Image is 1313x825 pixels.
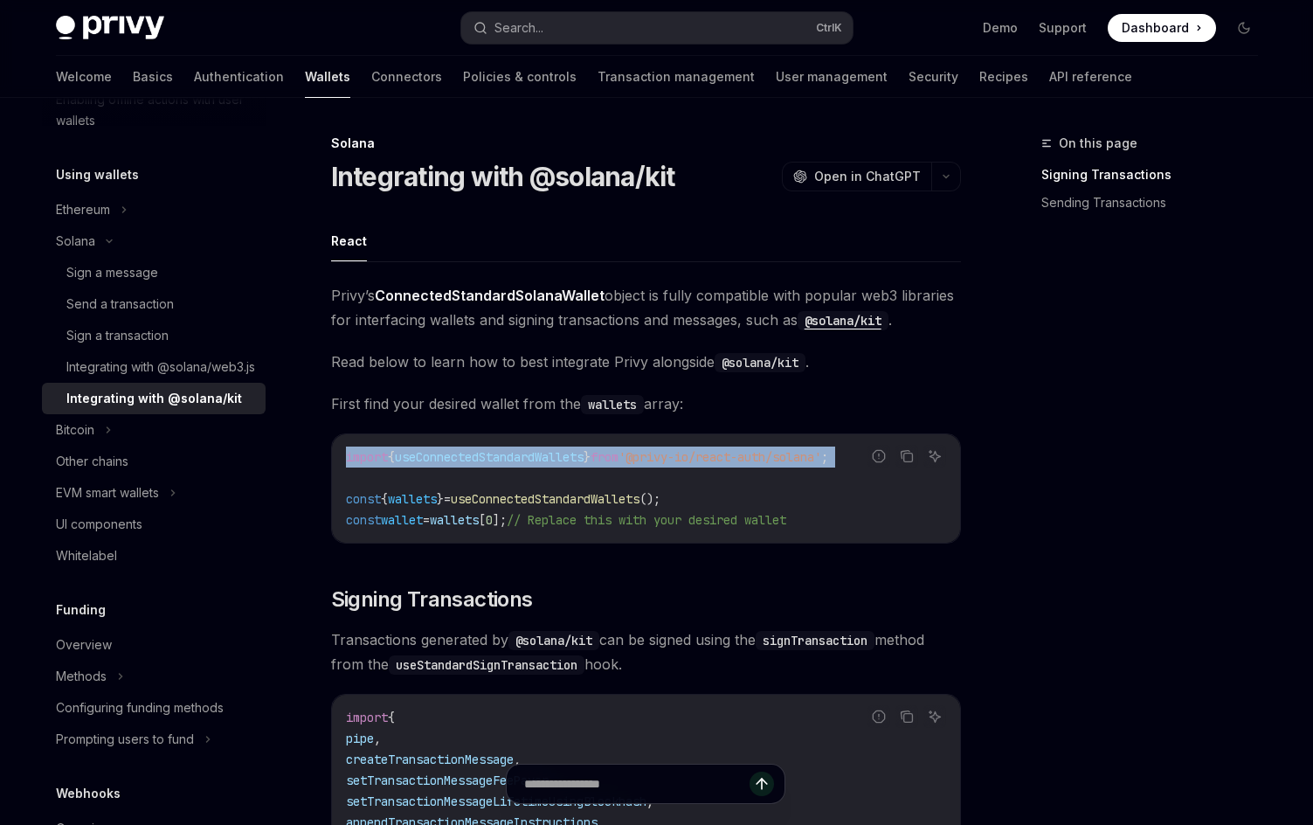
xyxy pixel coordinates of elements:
span: [ [479,512,486,528]
div: EVM smart wallets [56,482,159,503]
div: Integrating with @solana/web3.js [66,357,255,378]
code: signTransaction [756,631,874,650]
span: } [584,449,591,465]
a: Recipes [979,56,1028,98]
span: useConnectedStandardWallets [451,491,639,507]
a: Send a transaction [42,288,266,320]
a: Signing Transactions [1041,161,1272,189]
a: Configuring funding methods [42,692,266,724]
a: Integrating with @solana/web3.js [42,351,266,383]
span: } [437,491,444,507]
span: // Replace this with your desired wallet [507,512,786,528]
div: Search... [494,17,543,38]
button: Ask AI [923,445,946,468]
span: wallets [430,512,479,528]
span: wallets [388,491,437,507]
div: Solana [331,135,961,152]
span: Read below to learn how to best integrate Privy alongside . [331,350,961,374]
button: Solana [42,225,266,257]
a: Welcome [56,56,112,98]
strong: ConnectedStandardSolanaWallet [375,287,605,304]
code: @solana/kit [798,311,888,330]
span: 0 [486,512,493,528]
div: Prompting users to fund [56,729,194,750]
span: useConnectedStandardWallets [395,449,584,465]
input: Ask a question... [524,765,750,803]
div: Integrating with @solana/kit [66,388,242,409]
span: from [591,449,618,465]
span: Open in ChatGPT [814,168,921,185]
span: import [346,710,388,725]
span: Transactions generated by can be signed using the method from the hook. [331,627,961,676]
code: @solana/kit [508,631,599,650]
button: Bitcoin [42,414,266,446]
button: Methods [42,661,266,692]
div: UI components [56,514,142,535]
a: Whitelabel [42,540,266,572]
button: Send message [750,772,774,796]
span: { [388,710,395,725]
button: Open in ChatGPT [782,162,931,191]
div: Solana [56,231,95,252]
span: pipe [346,731,374,746]
button: React [331,220,367,261]
button: Report incorrect code [867,445,890,468]
a: Transaction management [598,56,755,98]
div: Sign a message [66,262,158,283]
button: Report incorrect code [867,705,890,728]
span: (); [639,491,660,507]
div: Overview [56,634,112,655]
button: Ask AI [923,705,946,728]
button: Ethereum [42,194,266,225]
div: Other chains [56,451,128,472]
a: Sign a transaction [42,320,266,351]
div: Methods [56,666,107,687]
span: import [346,449,388,465]
a: Dashboard [1108,14,1216,42]
span: First find your desired wallet from the array: [331,392,961,416]
button: Toggle dark mode [1230,14,1258,42]
a: API reference [1049,56,1132,98]
a: UI components [42,509,266,540]
a: Sign a message [42,257,266,288]
span: const [346,491,381,507]
h1: Integrating with @solana/kit [331,161,675,192]
button: Copy the contents from the code block [895,705,918,728]
a: Other chains [42,446,266,477]
span: createTransactionMessage [346,752,514,767]
a: Overview [42,629,266,661]
button: EVM smart wallets [42,477,266,509]
span: '@privy-io/react-auth/solana' [618,449,821,465]
div: Sign a transaction [66,325,169,346]
button: Copy the contents from the code block [895,445,918,468]
a: Demo [983,19,1018,37]
div: Bitcoin [56,419,94,440]
h5: Funding [56,600,106,620]
span: , [374,731,381,746]
a: Integrating with @solana/kit [42,383,266,414]
span: ]; [493,512,507,528]
span: Privy’s object is fully compatible with popular web3 libraries for interfacing wallets and signin... [331,283,961,332]
img: dark logo [56,16,164,40]
div: Whitelabel [56,545,117,566]
span: Dashboard [1122,19,1189,37]
a: Wallets [305,56,350,98]
span: { [381,491,388,507]
a: User management [776,56,888,98]
div: Send a transaction [66,294,174,315]
span: = [444,491,451,507]
span: , [514,752,521,767]
button: Search...CtrlK [461,12,853,44]
a: Connectors [371,56,442,98]
span: Signing Transactions [331,586,533,614]
span: On this page [1059,133,1137,154]
button: Prompting users to fund [42,724,266,755]
h5: Webhooks [56,783,121,804]
a: Policies & controls [463,56,577,98]
span: Ctrl K [816,21,842,35]
span: = [423,512,430,528]
span: const [346,512,381,528]
div: Ethereum [56,199,110,220]
h5: Using wallets [56,164,139,185]
code: useStandardSignTransaction [389,655,584,675]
